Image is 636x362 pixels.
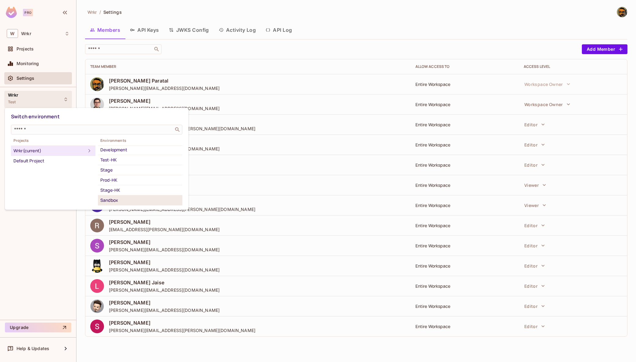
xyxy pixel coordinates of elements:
[11,138,95,143] span: Projects
[100,187,180,194] div: Stage-HK
[100,197,180,204] div: Sandbox
[13,147,86,154] div: Wrkr (current)
[100,176,180,184] div: Prod-HK
[11,113,60,120] span: Switch environment
[98,138,182,143] span: Environments
[100,156,180,164] div: Test-HK
[100,166,180,174] div: Stage
[13,157,93,164] div: Default Project
[100,146,180,153] div: Development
